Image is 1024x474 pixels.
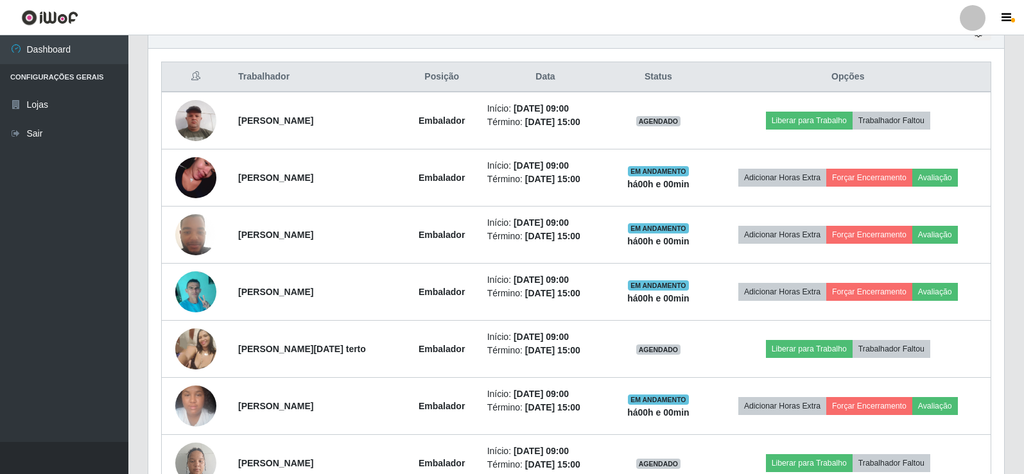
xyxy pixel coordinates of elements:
[738,169,826,187] button: Adicionar Horas Extra
[525,174,580,184] time: [DATE] 15:00
[627,236,690,246] strong: há 00 h e 00 min
[636,344,681,355] span: AGENDADO
[175,321,216,376] img: 1725053831391.jpeg
[738,397,826,415] button: Adicionar Horas Extra
[766,112,853,130] button: Liberar para Trabalho
[419,287,465,297] strong: Embalador
[487,287,604,300] li: Término:
[514,446,569,456] time: [DATE] 09:00
[912,397,958,415] button: Avaliação
[853,340,930,358] button: Trabalhador Faltou
[525,117,580,127] time: [DATE] 15:00
[628,166,689,176] span: EM ANDAMENTO
[628,280,689,291] span: EM ANDAMENTO
[706,62,991,92] th: Opções
[238,115,313,126] strong: [PERSON_NAME]
[487,159,604,173] li: Início:
[175,264,216,319] img: 1699884729750.jpeg
[487,387,604,401] li: Início:
[238,173,313,183] strong: [PERSON_NAME]
[487,344,604,357] li: Término:
[766,454,853,472] button: Liberar para Trabalho
[175,378,216,433] img: 1736943745625.jpeg
[853,112,930,130] button: Trabalhador Faltou
[419,344,465,354] strong: Embalador
[487,173,604,186] li: Término:
[627,179,690,189] strong: há 00 h e 00 min
[238,401,313,411] strong: [PERSON_NAME]
[514,103,569,114] time: [DATE] 09:00
[487,273,604,287] li: Início:
[514,160,569,171] time: [DATE] 09:00
[514,275,569,285] time: [DATE] 09:00
[525,231,580,241] time: [DATE] 15:00
[21,10,78,26] img: CoreUI Logo
[826,169,912,187] button: Forçar Encerramento
[487,330,604,344] li: Início:
[238,458,313,468] strong: [PERSON_NAME]
[419,458,465,468] strong: Embalador
[636,116,681,126] span: AGENDADO
[826,397,912,415] button: Forçar Encerramento
[175,207,216,262] img: 1694719722854.jpeg
[238,287,313,297] strong: [PERSON_NAME]
[487,115,604,129] li: Término:
[853,454,930,472] button: Trabalhador Faltou
[628,223,689,233] span: EM ANDAMENTO
[525,459,580,470] time: [DATE] 15:00
[525,345,580,355] time: [DATE] 15:00
[419,173,465,183] strong: Embalador
[487,444,604,458] li: Início:
[487,102,604,115] li: Início:
[525,288,580,298] time: [DATE] 15:00
[628,394,689,405] span: EM ANDAMENTO
[514,332,569,342] time: [DATE] 09:00
[487,401,604,414] li: Término:
[230,62,404,92] th: Trabalhador
[404,62,480,92] th: Posição
[175,141,216,214] img: 1717438276108.jpeg
[766,340,853,358] button: Liberar para Trabalho
[826,283,912,301] button: Forçar Encerramento
[738,283,826,301] button: Adicionar Horas Extra
[487,458,604,471] li: Término:
[487,216,604,230] li: Início:
[514,217,569,228] time: [DATE] 09:00
[175,93,216,148] img: 1709375112510.jpeg
[826,226,912,244] button: Forçar Encerramento
[525,402,580,412] time: [DATE] 15:00
[738,226,826,244] button: Adicionar Horas Extra
[636,459,681,469] span: AGENDADO
[419,230,465,240] strong: Embalador
[238,344,366,354] strong: [PERSON_NAME][DATE] terto
[912,283,958,301] button: Avaliação
[419,401,465,411] strong: Embalador
[238,230,313,240] strong: [PERSON_NAME]
[627,407,690,418] strong: há 00 h e 00 min
[912,226,958,244] button: Avaliação
[514,389,569,399] time: [DATE] 09:00
[487,230,604,243] li: Término:
[912,169,958,187] button: Avaliação
[419,115,465,126] strong: Embalador
[611,62,705,92] th: Status
[627,293,690,303] strong: há 00 h e 00 min
[480,62,612,92] th: Data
